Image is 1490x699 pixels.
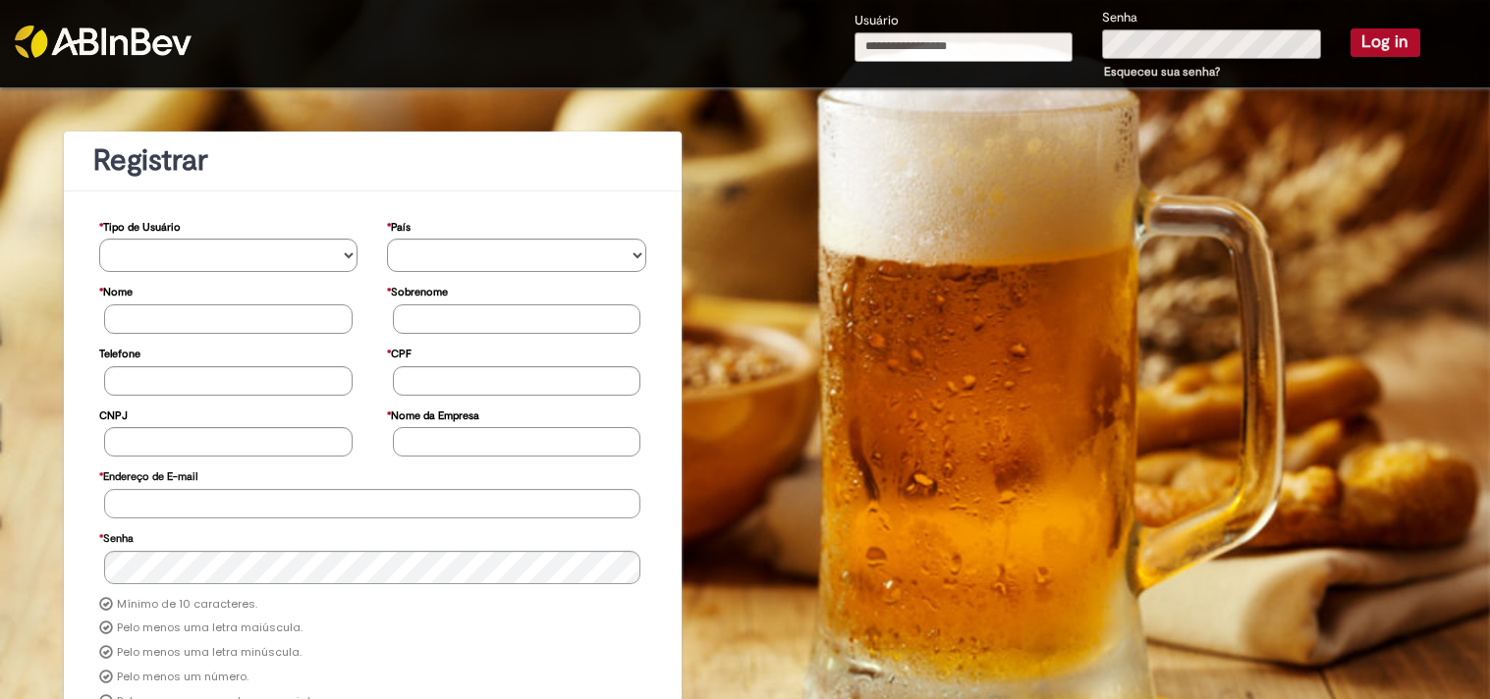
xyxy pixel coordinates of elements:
label: Usuário [855,12,899,30]
label: Endereço de E-mail [99,460,197,489]
label: Mínimo de 10 caracteres. [117,597,257,613]
label: País [387,211,411,240]
label: Telefone [99,338,140,366]
label: Senha [1102,9,1137,27]
label: CNPJ [99,400,128,428]
label: Senha [99,522,134,551]
label: Nome [99,276,133,304]
a: Esqueceu sua senha? [1104,64,1220,80]
img: ABInbev-white.png [15,26,192,58]
label: Pelo menos uma letra maiúscula. [117,620,303,636]
h1: Registrar [93,144,652,177]
label: Pelo menos uma letra minúscula. [117,645,302,661]
label: Pelo menos um número. [117,670,248,685]
label: Nome da Empresa [387,400,479,428]
label: Tipo de Usuário [99,211,181,240]
button: Log in [1351,28,1420,56]
label: CPF [387,338,412,366]
label: Sobrenome [387,276,448,304]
